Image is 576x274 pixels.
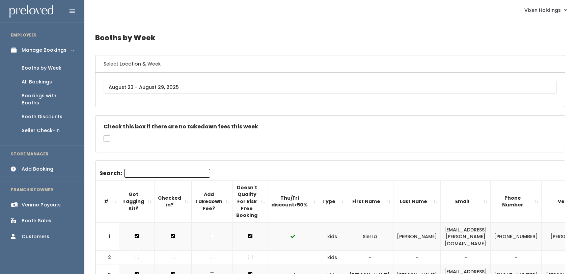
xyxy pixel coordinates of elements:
div: All Bookings [22,78,52,85]
div: Seller Check-in [22,127,60,134]
input: Search: [124,169,210,178]
td: kids [318,223,346,251]
th: Last Name: activate to sort column ascending [393,180,441,222]
th: Thu/Fri discount&gt;50%: activate to sort column ascending [268,180,318,222]
div: Customers [22,233,49,240]
label: Search: [100,169,210,178]
div: Manage Bookings [22,47,66,54]
img: preloved logo [9,5,53,18]
td: [EMAIL_ADDRESS][PERSON_NAME][DOMAIN_NAME] [441,223,491,251]
th: Checked in?: activate to sort column ascending [155,180,192,222]
td: - [491,251,542,265]
th: Got Tagging Kit?: activate to sort column ascending [119,180,155,222]
th: First Name: activate to sort column ascending [346,180,393,222]
td: 1 [95,223,119,251]
th: #: activate to sort column descending [95,180,119,222]
th: Email: activate to sort column ascending [441,180,491,222]
td: - [393,251,441,265]
div: Venmo Payouts [22,201,61,208]
th: Doesn't Quality For Risk Free Booking : activate to sort column ascending [233,180,268,222]
td: [PHONE_NUMBER] [491,223,542,251]
input: August 23 - August 29, 2025 [104,81,557,94]
div: Add Booking [22,166,53,173]
div: Bookings with Booths [22,92,74,106]
h5: Check this box if there are no takedown fees this week [104,124,557,130]
h4: Booths by Week [95,28,565,47]
span: Vixen Holdings [524,6,561,14]
h6: Select Location & Week [95,55,565,73]
td: - [441,251,491,265]
td: - [346,251,393,265]
td: 2 [95,251,119,265]
th: Phone Number: activate to sort column ascending [491,180,542,222]
td: [PERSON_NAME] [393,223,441,251]
div: Booth Discounts [22,113,62,120]
th: Add Takedown Fee?: activate to sort column ascending [192,180,233,222]
div: Booths by Week [22,65,61,72]
div: Booth Sales [22,217,51,224]
th: Type: activate to sort column ascending [318,180,346,222]
a: Vixen Holdings [518,3,573,17]
td: kids [318,251,346,265]
td: Sierra [346,223,393,251]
